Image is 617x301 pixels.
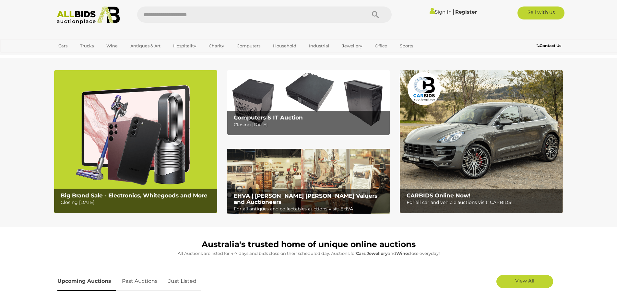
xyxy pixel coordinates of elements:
[232,41,265,51] a: Computers
[227,70,390,135] img: Computers & IT Auction
[515,278,534,284] span: View All
[227,70,390,135] a: Computers & IT Auction Computers & IT Auction Closing [DATE]
[53,6,124,24] img: Allbids.com.au
[163,272,201,291] a: Just Listed
[269,41,301,51] a: Household
[227,149,390,214] a: EHVA | Evans Hastings Valuers and Auctioneers EHVA | [PERSON_NAME] [PERSON_NAME] Valuers and Auct...
[455,9,477,15] a: Register
[57,272,116,291] a: Upcoming Auctions
[227,149,390,214] img: EHVA | Evans Hastings Valuers and Auctioneers
[54,70,217,213] a: Big Brand Sale - Electronics, Whitegoods and More Big Brand Sale - Electronics, Whitegoods and Mo...
[367,251,388,256] strong: Jewellery
[57,250,560,257] p: All Auctions are listed for 4-7 days and bids close on their scheduled day. Auctions for , and cl...
[102,41,122,51] a: Wine
[517,6,564,19] a: Sell with us
[54,70,217,213] img: Big Brand Sale - Electronics, Whitegoods and More
[396,251,408,256] strong: Wine
[169,41,200,51] a: Hospitality
[57,240,560,249] h1: Australia's trusted home of unique online auctions
[356,251,366,256] strong: Cars
[430,9,452,15] a: Sign In
[234,121,386,129] p: Closing [DATE]
[396,41,417,51] a: Sports
[117,272,162,291] a: Past Auctions
[400,70,563,213] a: CARBIDS Online Now! CARBIDS Online Now! For all car and vehicle auctions visit: CARBIDS!
[537,43,561,48] b: Contact Us
[453,8,454,15] span: |
[407,198,559,207] p: For all car and vehicle auctions visit: CARBIDS!
[305,41,334,51] a: Industrial
[407,192,470,199] b: CARBIDS Online Now!
[126,41,165,51] a: Antiques & Art
[205,41,228,51] a: Charity
[234,114,303,121] b: Computers & IT Auction
[400,70,563,213] img: CARBIDS Online Now!
[496,275,553,288] a: View All
[537,42,563,49] a: Contact Us
[234,205,386,213] p: For all antiques and collectables auctions visit: EHVA
[234,193,377,205] b: EHVA | [PERSON_NAME] [PERSON_NAME] Valuers and Auctioneers
[61,198,213,207] p: Closing [DATE]
[54,41,72,51] a: Cars
[61,192,208,199] b: Big Brand Sale - Electronics, Whitegoods and More
[359,6,392,23] button: Search
[338,41,366,51] a: Jewellery
[54,51,109,62] a: [GEOGRAPHIC_DATA]
[76,41,98,51] a: Trucks
[371,41,391,51] a: Office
